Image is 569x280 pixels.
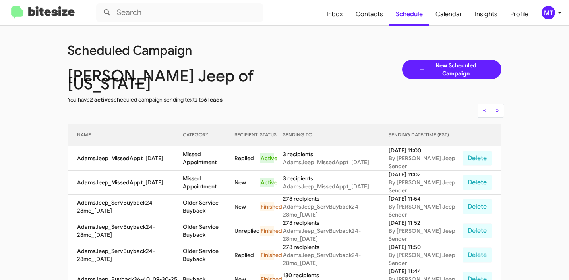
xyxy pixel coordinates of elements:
[260,250,274,260] div: Finished
[260,202,274,211] div: Finished
[389,171,463,178] div: [DATE] 11:02
[96,3,263,22] input: Search
[234,146,260,171] td: Replied
[260,178,274,187] div: Active
[426,61,486,77] span: New Scheduled Campaign
[283,271,389,279] div: 130 recipients
[234,171,260,195] td: New
[389,146,463,154] div: [DATE] 11:00
[468,3,504,26] a: Insights
[62,46,290,54] div: Scheduled Campaign
[389,219,463,227] div: [DATE] 11:52
[463,175,492,190] button: Delete
[429,3,468,26] a: Calendar
[234,195,260,219] td: New
[389,243,463,251] div: [DATE] 11:50
[463,151,492,166] button: Delete
[389,178,463,194] div: By [PERSON_NAME] Jeep Sender
[483,107,486,114] span: «
[183,219,234,243] td: Older Service Buyback
[504,3,535,26] a: Profile
[283,219,389,227] div: 278 recipients
[283,124,389,146] th: SENDING TO
[62,72,290,88] div: [PERSON_NAME] Jeep of [US_STATE]
[389,3,429,26] a: Schedule
[389,203,463,219] div: By [PERSON_NAME] Jeep Sender
[478,104,491,118] button: Previous
[389,227,463,243] div: By [PERSON_NAME] Jeep Sender
[542,6,555,19] div: MT
[389,251,463,267] div: By [PERSON_NAME] Jeep Sender
[349,3,389,26] a: Contacts
[402,60,502,79] a: New Scheduled Campaign
[496,107,499,114] span: »
[283,175,389,182] div: 3 recipients
[260,153,274,163] div: Active
[463,199,492,214] button: Delete
[283,158,389,166] div: AdamsJeep_MissedAppt_[DATE]
[68,124,183,146] th: NAME
[463,223,492,238] button: Delete
[260,226,274,236] div: Finished
[389,154,463,170] div: By [PERSON_NAME] Jeep Sender
[283,243,389,251] div: 278 recipients
[183,146,234,171] td: Missed Appointment
[204,96,223,103] span: 6 leads
[283,150,389,158] div: 3 recipients
[183,243,234,267] td: Older Service Buyback
[389,267,463,275] div: [DATE] 11:44
[62,96,290,104] div: You have scheduled campaign sending texts to
[491,104,504,118] button: Next
[234,243,260,267] td: Replied
[68,219,183,243] td: AdamsJeep_ServBuyback24-28mo_[DATE]
[183,171,234,195] td: Missed Appointment
[68,195,183,219] td: AdamsJeep_ServBuyback24-28mo_[DATE]
[389,124,463,146] th: SENDING DATE/TIME (EST)
[320,3,349,26] a: Inbox
[283,251,389,267] div: AdamsJeep_ServBuyback24-28mo_[DATE]
[68,146,183,171] td: AdamsJeep_MissedAppt_[DATE]
[283,195,389,203] div: 278 recipients
[283,182,389,190] div: AdamsJeep_MissedAppt_[DATE]
[260,124,283,146] th: STATUS
[183,124,234,146] th: CATEGORY
[234,219,260,243] td: Unreplied
[183,195,234,219] td: Older Service Buyback
[283,227,389,243] div: AdamsJeep_ServBuyback24-28mo_[DATE]
[535,6,560,19] button: MT
[68,243,183,267] td: AdamsJeep_ServBuyback24-28mo_[DATE]
[389,195,463,203] div: [DATE] 11:54
[68,171,183,195] td: AdamsJeep_MissedAppt_[DATE]
[283,203,389,219] div: AdamsJeep_ServBuyback24-28mo_[DATE]
[90,96,111,103] span: 2 active
[463,247,492,263] button: Delete
[478,104,504,118] nav: Page navigation example
[234,124,260,146] th: RECIPIENT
